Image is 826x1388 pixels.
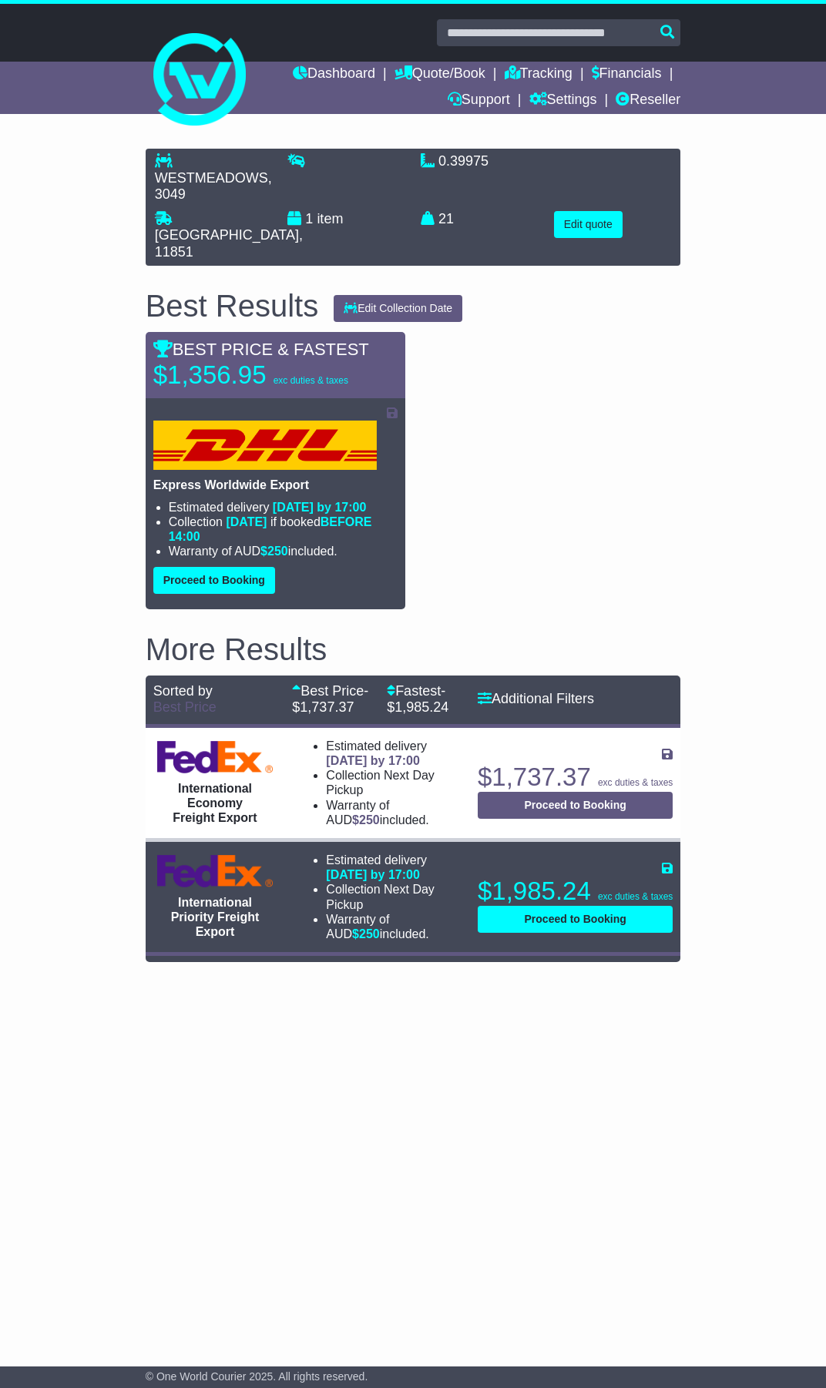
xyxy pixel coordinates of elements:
p: Express Worldwide Export [153,478,398,492]
button: Proceed to Booking [478,792,673,819]
span: BEFORE [321,515,372,528]
li: Estimated delivery [326,853,459,882]
li: Collection [326,768,459,797]
button: Edit quote [554,211,623,238]
span: 1,985.24 [395,699,448,715]
button: Edit Collection Date [334,295,462,322]
span: - $ [387,683,448,716]
li: Warranty of AUD included. [326,798,459,827]
span: [DATE] by 17:00 [273,501,367,514]
span: [DATE] by 17:00 [326,868,420,881]
li: Warranty of AUD included. [326,912,459,941]
span: - $ [292,683,368,716]
a: Additional Filters [478,691,594,706]
span: exc duties & taxes [598,777,673,788]
a: Reseller [616,88,680,114]
span: WESTMEADOWS [155,170,268,186]
a: Best Price [153,699,217,715]
p: $1,356.95 [153,360,348,391]
span: Next Day Pickup [326,883,435,910]
span: $ [260,545,288,558]
a: Tracking [505,62,572,88]
img: DHL: Express Worldwide Export [153,421,377,470]
span: 250 [359,813,380,826]
li: Estimated delivery [169,500,398,515]
span: 1 [305,211,313,226]
span: [GEOGRAPHIC_DATA] [155,227,299,243]
a: Support [448,88,510,114]
a: Settings [529,88,597,114]
span: 14:00 [169,530,200,543]
a: Fastest- $1,985.24 [387,683,448,716]
li: Warranty of AUD included. [169,544,398,558]
span: © One World Courier 2025. All rights reserved. [146,1370,368,1383]
span: Sorted by [153,683,213,699]
a: Dashboard [293,62,375,88]
span: , 3049 [155,170,272,203]
span: $ [352,927,380,940]
a: Financials [592,62,662,88]
p: $1,737.37 [478,762,673,793]
li: Estimated delivery [326,739,459,768]
button: Proceed to Booking [478,906,673,933]
span: exc duties & taxes [598,891,673,902]
div: Best Results [138,289,327,323]
p: $1,985.24 [478,876,673,907]
span: Next Day Pickup [326,769,435,796]
span: $ [352,813,380,826]
a: Quote/Book [395,62,485,88]
span: 250 [359,927,380,940]
li: Collection [169,515,398,544]
span: item [317,211,343,226]
h2: More Results [146,632,681,666]
img: FedEx Express: International Priority Freight Export [157,855,273,887]
span: exc duties & taxes [274,375,348,386]
span: if booked [169,515,372,543]
span: 21 [438,211,454,226]
span: 0.39975 [438,153,489,169]
button: Proceed to Booking [153,567,275,594]
span: 250 [267,545,288,558]
span: 1,737.37 [300,699,354,715]
li: Collection [326,882,459,911]
img: FedEx Express: International Economy Freight Export [157,741,273,773]
a: Best Price- $1,737.37 [292,683,368,716]
span: , 11851 [155,227,303,260]
span: BEST PRICE & FASTEST [153,340,369,359]
span: [DATE] [226,515,267,528]
span: International Economy Freight Export [173,782,257,824]
span: International Priority Freight Export [171,896,260,938]
span: [DATE] by 17:00 [326,754,420,767]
